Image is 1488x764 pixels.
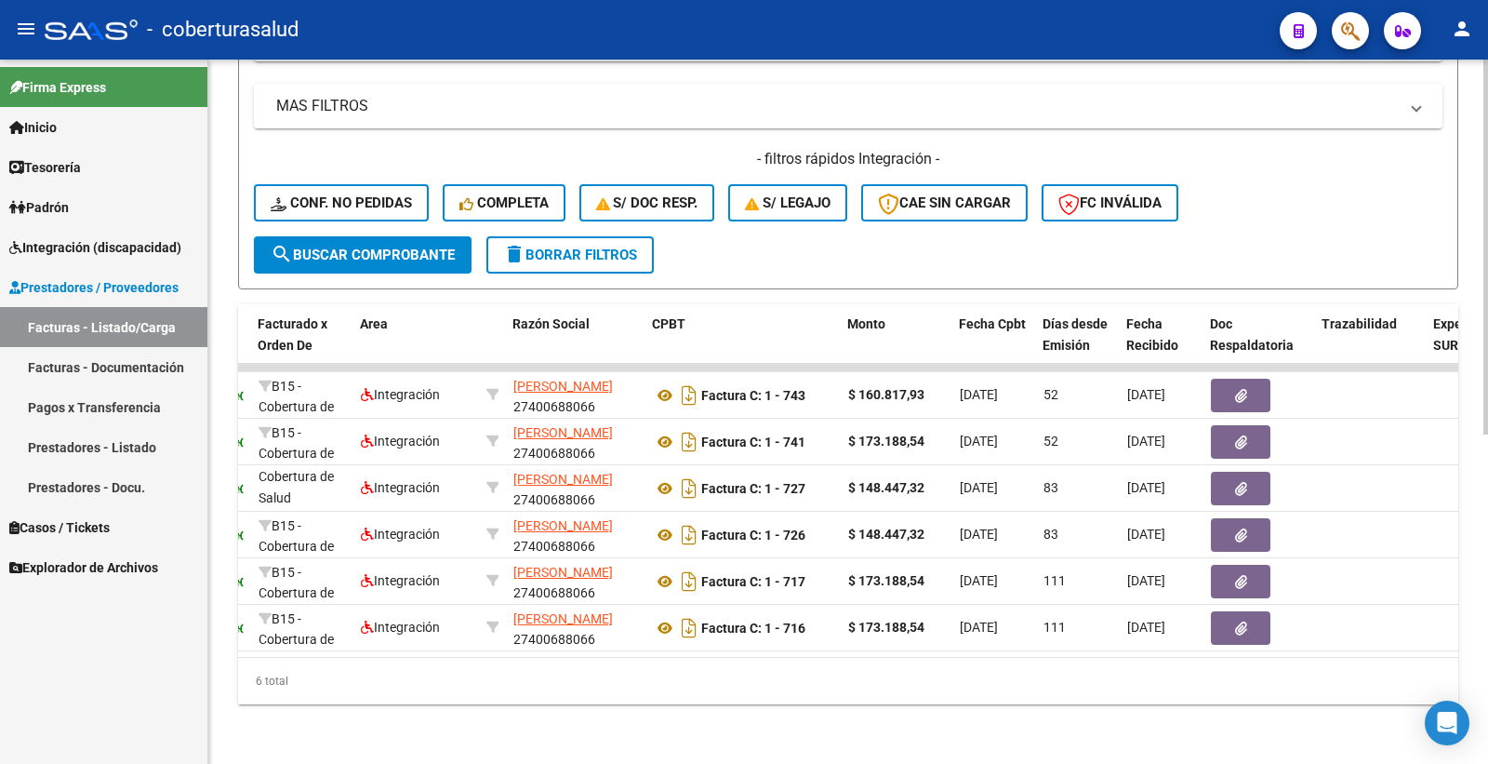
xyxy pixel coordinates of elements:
[1451,18,1473,40] mat-icon: person
[9,197,69,218] span: Padrón
[513,425,613,440] span: [PERSON_NAME]
[1042,184,1178,221] button: FC Inválida
[503,243,525,265] mat-icon: delete
[701,481,805,496] strong: Factura C: 1 - 727
[960,480,998,495] span: [DATE]
[1127,387,1165,402] span: [DATE]
[271,194,412,211] span: Conf. no pedidas
[1127,434,1165,449] span: [DATE]
[361,620,440,635] span: Integración
[579,184,715,221] button: S/ Doc Resp.
[847,316,885,331] span: Monto
[513,562,638,601] div: 27400688066
[1314,304,1426,386] datatable-header-cell: Trazabilidad
[1058,194,1162,211] span: FC Inválida
[1043,620,1066,635] span: 111
[677,520,701,550] i: Descargar documento
[596,194,698,211] span: S/ Doc Resp.
[513,469,638,508] div: 27400688066
[459,194,549,211] span: Completa
[238,658,1458,704] div: 6 total
[1126,316,1178,353] span: Fecha Recibido
[840,304,951,386] datatable-header-cell: Monto
[677,474,701,503] i: Descargar documento
[512,316,590,331] span: Razón Social
[254,149,1442,169] h4: - filtros rápidos Integración -
[848,620,924,635] strong: $ 173.188,54
[361,527,440,542] span: Integración
[701,388,805,403] strong: Factura C: 1 - 743
[652,316,685,331] span: CPBT
[677,427,701,457] i: Descargar documento
[1043,387,1058,402] span: 52
[9,557,158,578] span: Explorador de Archivos
[513,609,638,648] div: 27400688066
[848,573,924,588] strong: $ 173.188,54
[259,518,334,576] span: B15 - Cobertura de Salud
[361,480,440,495] span: Integración
[861,184,1028,221] button: CAE SIN CARGAR
[1202,304,1314,386] datatable-header-cell: Doc Respaldatoria
[960,387,998,402] span: [DATE]
[960,527,998,542] span: [DATE]
[848,434,924,449] strong: $ 173.188,54
[513,472,613,487] span: [PERSON_NAME]
[361,434,440,449] span: Integración
[254,236,472,274] button: Buscar Comprobante
[443,184,565,221] button: Completa
[9,157,81,178] span: Tesorería
[254,184,429,221] button: Conf. no pedidas
[644,304,840,386] datatable-header-cell: CPBT
[254,84,1442,128] mat-expansion-panel-header: MAS FILTROS
[361,573,440,588] span: Integración
[1043,480,1058,495] span: 83
[1043,316,1108,353] span: Días desde Emisión
[960,620,998,635] span: [DATE]
[259,379,334,436] span: B15 - Cobertura de Salud
[677,381,701,410] i: Descargar documento
[1043,573,1066,588] span: 111
[513,516,638,555] div: 27400688066
[1127,480,1165,495] span: [DATE]
[728,184,847,221] button: S/ legajo
[878,194,1011,211] span: CAE SIN CARGAR
[361,387,440,402] span: Integración
[259,565,334,623] span: B15 - Cobertura de Salud
[701,528,805,543] strong: Factura C: 1 - 726
[9,277,179,298] span: Prestadores / Proveedores
[9,237,181,258] span: Integración (discapacidad)
[9,77,106,98] span: Firma Express
[513,422,638,462] div: 27400688066
[271,247,455,263] span: Buscar Comprobante
[486,236,654,274] button: Borrar Filtros
[9,117,57,138] span: Inicio
[1322,316,1397,331] span: Trazabilidad
[352,304,478,386] datatable-header-cell: Area
[250,304,352,386] datatable-header-cell: Facturado x Orden De
[271,243,293,265] mat-icon: search
[1043,527,1058,542] span: 83
[505,304,644,386] datatable-header-cell: Razón Social
[848,480,924,495] strong: $ 148.447,32
[1035,304,1119,386] datatable-header-cell: Días desde Emisión
[848,527,924,542] strong: $ 148.447,32
[1127,573,1165,588] span: [DATE]
[360,316,388,331] span: Area
[259,611,334,669] span: B15 - Cobertura de Salud
[701,435,805,449] strong: Factura C: 1 - 741
[147,9,299,50] span: - coberturasalud
[745,194,830,211] span: S/ legajo
[677,567,701,596] i: Descargar documento
[959,316,1026,331] span: Fecha Cpbt
[1210,316,1294,353] span: Doc Respaldatoria
[9,517,110,538] span: Casos / Tickets
[513,611,613,626] span: [PERSON_NAME]
[259,425,334,483] span: B15 - Cobertura de Salud
[276,96,1398,116] mat-panel-title: MAS FILTROS
[1043,434,1058,449] span: 52
[513,565,613,580] span: [PERSON_NAME]
[848,387,924,402] strong: $ 160.817,93
[701,574,805,589] strong: Factura C: 1 - 717
[677,613,701,643] i: Descargar documento
[15,18,37,40] mat-icon: menu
